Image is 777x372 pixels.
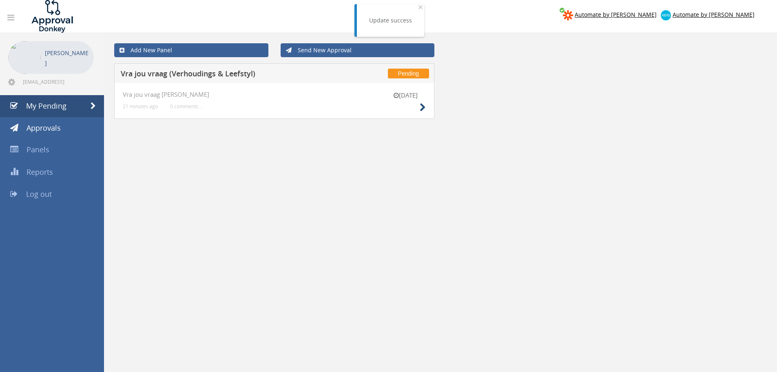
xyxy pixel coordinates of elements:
[418,1,423,13] span: ×
[123,103,158,109] small: 21 minutes ago
[563,10,573,20] img: zapier-logomark.png
[27,145,49,154] span: Panels
[673,11,755,18] span: Automate by [PERSON_NAME]
[121,70,336,80] h5: Vra jou vraag (Verhoudings & Leefstyl)
[170,103,202,109] small: 0 comments...
[23,78,92,85] span: [EMAIL_ADDRESS][DOMAIN_NAME]
[575,11,657,18] span: Automate by [PERSON_NAME]
[388,69,429,78] span: Pending
[369,16,412,25] div: Update success
[661,10,671,20] img: xero-logo.png
[281,43,435,57] a: Send New Approval
[114,43,268,57] a: Add New Panel
[27,123,61,133] span: Approvals
[123,91,426,98] h4: Vra jou vraag [PERSON_NAME]
[27,167,53,177] span: Reports
[45,48,90,68] p: [PERSON_NAME]
[385,91,426,100] small: [DATE]
[26,101,66,111] span: My Pending
[26,189,52,199] span: Log out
